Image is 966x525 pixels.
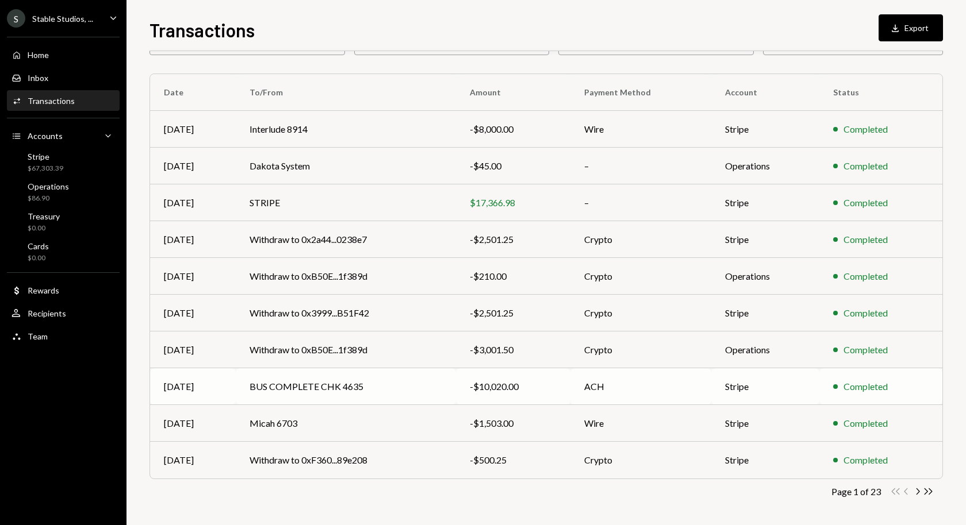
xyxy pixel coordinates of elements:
th: Status [819,74,942,111]
div: -$8,000.00 [470,122,557,136]
div: Completed [844,306,888,320]
div: Stripe [28,152,63,161]
th: Account [711,74,819,111]
td: Wire [570,111,711,148]
div: -$3,001.50 [470,343,557,357]
td: – [570,148,711,184]
td: BUS COMPLETE CHK 4635 [236,368,456,405]
td: Withdraw to 0xB50E...1f389d [236,258,456,295]
div: [DATE] [164,159,222,173]
div: Rewards [28,285,59,295]
div: -$1,503.00 [470,416,557,430]
td: Operations [711,148,819,184]
td: Interlude 8914 [236,111,456,148]
div: Completed [844,159,888,173]
td: Dakota System [236,148,456,184]
td: ACH [570,368,711,405]
div: Treasury [28,211,60,221]
td: Operations [711,331,819,368]
div: -$45.00 [470,159,557,173]
div: -$2,501.25 [470,233,557,246]
div: -$2,501.25 [470,306,557,320]
div: Completed [844,122,888,136]
th: Payment Method [570,74,711,111]
td: Stripe [711,221,819,258]
td: Withdraw to 0xF360...89e208 [236,442,456,478]
div: Accounts [28,131,63,141]
div: -$500.25 [470,453,557,467]
td: Operations [711,258,819,295]
td: Crypto [570,331,711,368]
td: Crypto [570,442,711,478]
td: Crypto [570,295,711,331]
div: [DATE] [164,196,222,210]
div: Completed [844,196,888,210]
div: [DATE] [164,453,222,467]
div: Completed [844,380,888,393]
td: Wire [570,405,711,442]
div: Page 1 of 23 [831,486,881,497]
div: Cards [28,241,49,251]
div: Home [28,50,49,60]
td: Micah 6703 [236,405,456,442]
div: Inbox [28,73,48,83]
a: Transactions [7,90,120,111]
td: Stripe [711,295,819,331]
div: Operations [28,182,69,191]
th: Amount [456,74,570,111]
div: $67,303.39 [28,164,63,173]
td: Withdraw to 0xB50E...1f389d [236,331,456,368]
a: Rewards [7,280,120,300]
td: Crypto [570,221,711,258]
div: S [7,9,25,28]
td: Stripe [711,442,819,478]
a: Team [7,326,120,346]
td: Withdraw to 0x3999...B51F42 [236,295,456,331]
div: [DATE] [164,343,222,357]
div: Completed [844,233,888,246]
div: Completed [844,453,888,467]
td: Stripe [711,368,819,405]
div: $17,366.98 [470,196,557,210]
div: Team [28,331,48,341]
div: [DATE] [164,380,222,393]
a: Recipients [7,303,120,323]
td: – [570,184,711,221]
td: Stripe [711,111,819,148]
td: STRIPE [236,184,456,221]
a: Cards$0.00 [7,238,120,265]
h1: Transactions [149,18,255,41]
a: Home [7,44,120,65]
a: Accounts [7,125,120,146]
div: $0.00 [28,253,49,263]
td: Stripe [711,184,819,221]
div: $86.90 [28,194,69,203]
div: Completed [844,343,888,357]
div: Stable Studios, ... [32,14,93,24]
div: $0.00 [28,223,60,233]
div: Transactions [28,96,75,106]
a: Treasury$0.00 [7,208,120,236]
div: -$210.00 [470,269,557,283]
th: Date [150,74,236,111]
div: [DATE] [164,416,222,430]
div: -$10,020.00 [470,380,557,393]
td: Withdraw to 0x2a44...0238e7 [236,221,456,258]
a: Stripe$67,303.39 [7,148,120,176]
td: Crypto [570,258,711,295]
a: Inbox [7,67,120,88]
a: Operations$86.90 [7,178,120,206]
button: Export [879,14,943,41]
div: Completed [844,416,888,430]
th: To/From [236,74,456,111]
div: [DATE] [164,122,222,136]
td: Stripe [711,405,819,442]
div: [DATE] [164,306,222,320]
div: Completed [844,269,888,283]
div: [DATE] [164,233,222,246]
div: [DATE] [164,269,222,283]
div: Recipients [28,308,66,318]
